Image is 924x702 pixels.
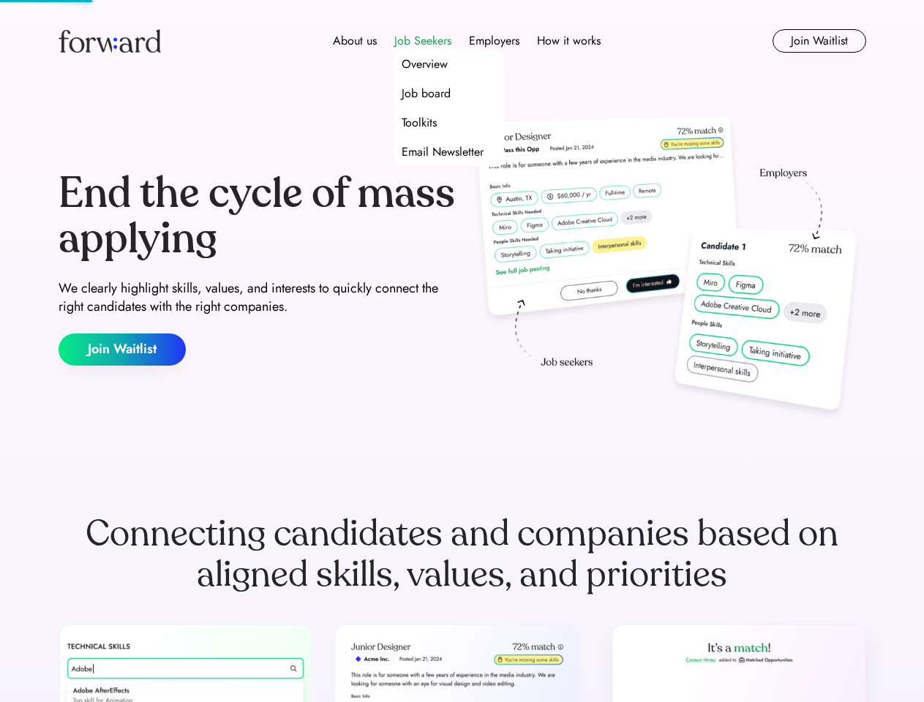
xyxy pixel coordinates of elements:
[333,32,377,50] div: About us
[773,29,866,53] button: Join Waitlist
[59,513,866,595] div: Connecting candidates and companies based on aligned skills, values, and priorities
[469,32,519,50] div: Employers
[537,32,601,50] div: How it works
[394,32,451,50] div: Job Seekers
[59,171,457,261] div: End the cycle of mass applying
[402,143,484,161] div: Email Newsletter
[402,85,451,102] div: Job board
[59,333,186,366] button: Join Waitlist
[402,114,437,132] div: Toolkits
[468,111,866,426] img: hero-image.png
[402,56,448,73] div: Overview
[59,279,457,316] div: We clearly highlight skills, values, and interests to quickly connect the right candidates with t...
[59,29,161,53] img: Forward logo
